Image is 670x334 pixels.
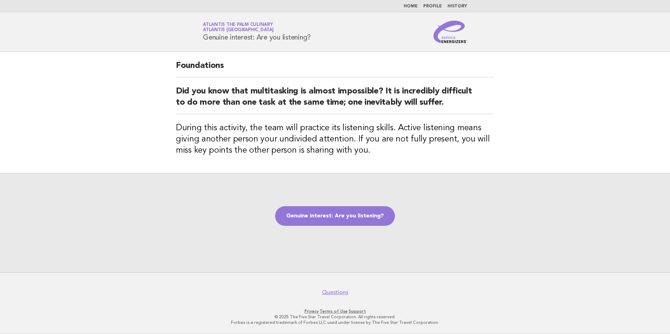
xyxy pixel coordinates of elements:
[322,289,348,296] a: Questions
[203,28,274,33] span: Atlantis [GEOGRAPHIC_DATA]
[404,4,418,8] a: Home
[176,60,494,77] h2: Foundations
[447,4,467,8] a: History
[423,4,442,8] a: Profile
[203,23,311,41] h1: Genuine interest: Are you listening?
[320,309,348,314] a: Terms of Use
[305,309,319,314] a: Privacy
[121,308,549,314] p: · ·
[176,123,494,156] h3: During this activity, the team will practice its listening skills. Active listening means giving ...
[349,309,366,314] a: Support
[121,314,549,320] p: © 2025 The Five Star Travel Corporation. All rights reserved.
[121,320,549,325] p: Forbes is a registered trademark of Forbes LLC used under license by The Five Star Travel Corpora...
[433,21,467,43] img: Service Energizers
[275,206,395,226] a: Genuine interest: Are you listening?
[176,86,494,114] h2: Did you know that multitasking is almost impossible? It is incredibly difficult to do more than o...
[203,22,274,32] a: Atlantis The Palm CulinaryAtlantis [GEOGRAPHIC_DATA]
